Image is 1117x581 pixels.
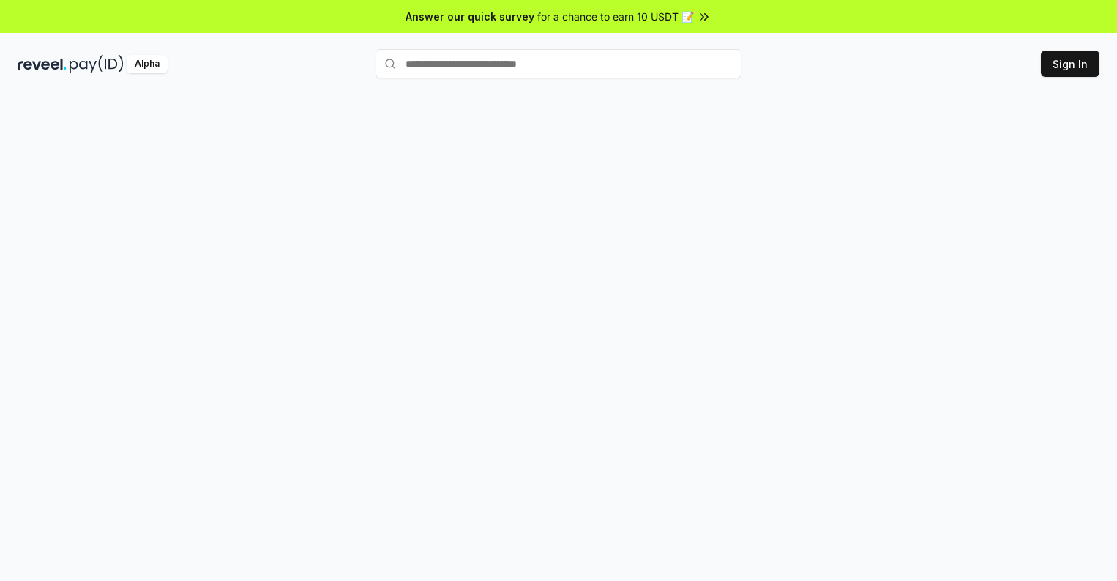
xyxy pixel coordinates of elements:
[127,55,168,73] div: Alpha
[537,9,694,24] span: for a chance to earn 10 USDT 📝
[70,55,124,73] img: pay_id
[18,55,67,73] img: reveel_dark
[406,9,534,24] span: Answer our quick survey
[1041,51,1099,77] button: Sign In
